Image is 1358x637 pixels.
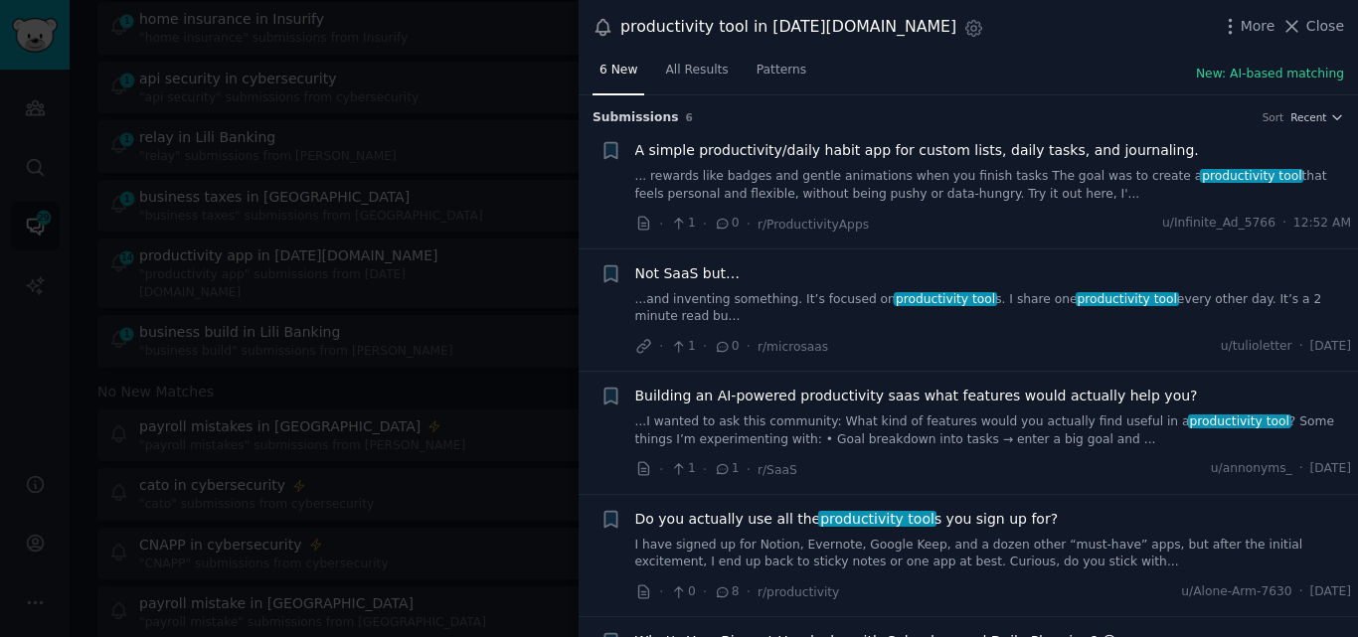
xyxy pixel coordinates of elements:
[1263,110,1284,124] div: Sort
[1281,16,1344,37] button: Close
[635,509,1059,530] a: Do you actually use all theproductivity tools you sign up for?
[1306,16,1344,37] span: Close
[1290,110,1326,124] span: Recent
[714,338,739,356] span: 0
[659,581,663,602] span: ·
[659,214,663,235] span: ·
[747,459,751,480] span: ·
[714,215,739,233] span: 0
[1200,169,1303,183] span: productivity tool
[703,336,707,357] span: ·
[635,291,1352,326] a: ...and inventing something. It’s focused onproductivity tools. I share oneproductivity toolevery ...
[1310,583,1351,601] span: [DATE]
[758,218,869,232] span: r/ProductivityApps
[635,537,1352,571] a: I have signed up for Notion, Evernote, Google Keep, and a dozen other “must-have” apps, but after...
[593,109,679,127] span: Submission s
[1299,583,1303,601] span: ·
[1310,338,1351,356] span: [DATE]
[1220,16,1275,37] button: More
[1162,215,1275,233] span: u/Infinite_Ad_5766
[750,55,813,95] a: Patterns
[1196,66,1344,83] button: New: AI-based matching
[1299,460,1303,478] span: ·
[747,214,751,235] span: ·
[1221,338,1292,356] span: u/tulioletter
[703,214,707,235] span: ·
[659,336,663,357] span: ·
[635,413,1352,448] a: ...I wanted to ask this community: What kind of features would you actually find useful in aprodu...
[1076,292,1179,306] span: productivity tool
[747,336,751,357] span: ·
[1299,338,1303,356] span: ·
[758,340,828,354] span: r/microsaas
[1282,215,1286,233] span: ·
[635,509,1059,530] span: Do you actually use all the s you sign up for?
[703,459,707,480] span: ·
[1310,460,1351,478] span: [DATE]
[670,460,695,478] span: 1
[1188,414,1291,428] span: productivity tool
[658,55,735,95] a: All Results
[703,581,707,602] span: ·
[670,215,695,233] span: 1
[758,463,797,477] span: r/SaaS
[1241,16,1275,37] span: More
[758,585,839,599] span: r/productivity
[818,511,935,527] span: productivity tool
[757,62,806,80] span: Patterns
[670,583,695,601] span: 0
[1181,583,1291,601] span: u/Alone-Arm-7630
[620,15,956,40] div: productivity tool in [DATE][DOMAIN_NAME]
[635,168,1352,203] a: ... rewards like badges and gentle animations when you finish tasks The goal was to create aprodu...
[714,460,739,478] span: 1
[1211,460,1292,478] span: u/annonyms_
[670,338,695,356] span: 1
[599,62,637,80] span: 6 New
[686,111,693,123] span: 6
[714,583,739,601] span: 8
[593,55,644,95] a: 6 New
[635,263,741,284] a: Not SaaS but…
[659,459,663,480] span: ·
[635,386,1198,406] a: Building an AI-powered productivity saas what features would actually help you?
[747,581,751,602] span: ·
[665,62,728,80] span: All Results
[635,140,1199,161] a: A simple productivity/daily habit app for custom lists, daily tasks, and journaling.
[1290,110,1344,124] button: Recent
[1293,215,1351,233] span: 12:52 AM
[894,292,997,306] span: productivity tool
